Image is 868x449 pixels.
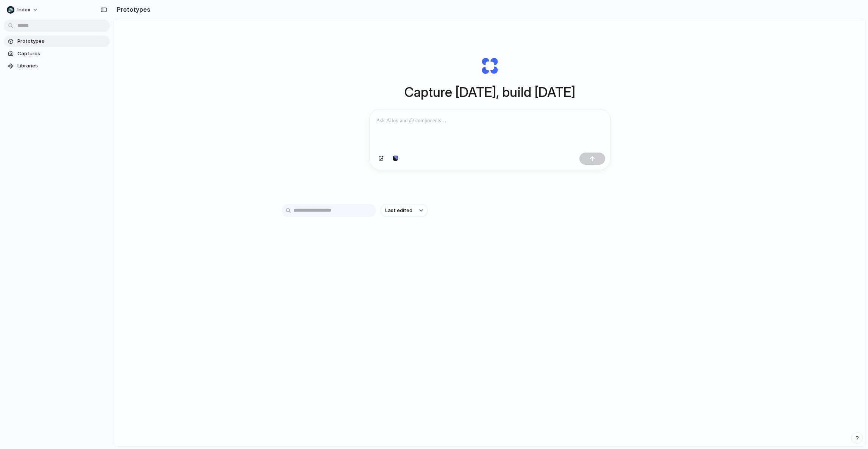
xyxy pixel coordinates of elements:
h2: Prototypes [114,5,150,14]
a: Libraries [4,60,110,72]
button: Last edited [381,204,428,217]
span: Libraries [17,62,107,70]
span: Captures [17,50,107,58]
button: Index [4,4,42,16]
span: Last edited [385,207,412,214]
h1: Capture [DATE], build [DATE] [404,82,575,102]
span: Prototypes [17,37,107,45]
a: Captures [4,48,110,59]
span: Index [17,6,30,14]
a: Prototypes [4,36,110,47]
